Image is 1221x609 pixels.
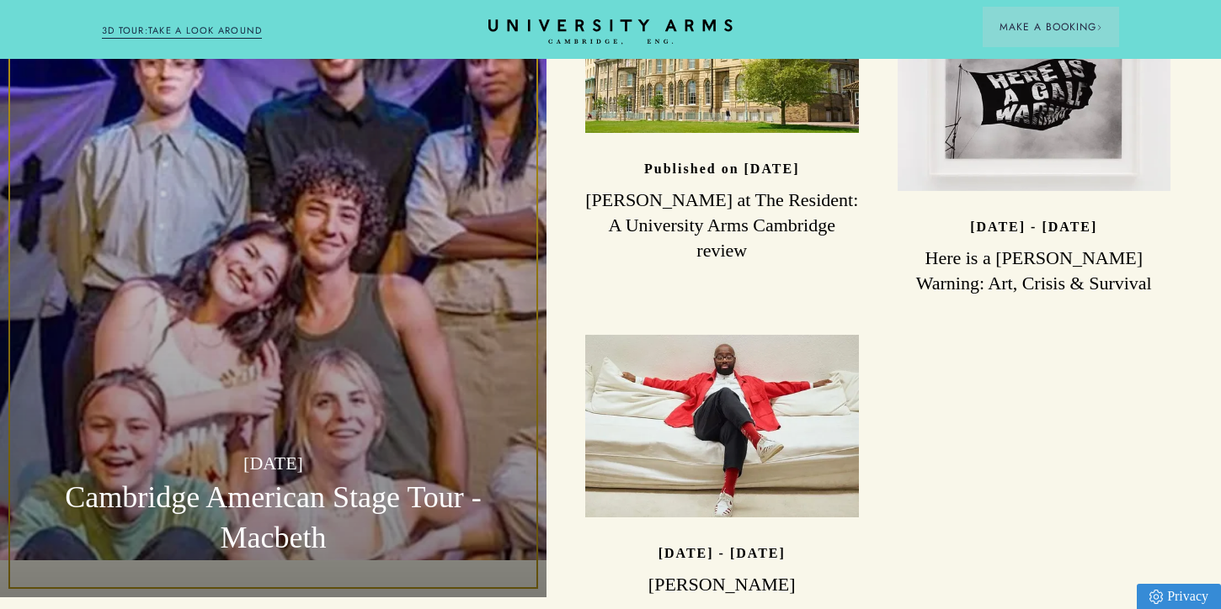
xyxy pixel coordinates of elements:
a: image-63efcffb29ce67d5b9b5c31fb65ce327b57d730d-750x563-jpg [DATE] - [DATE] [PERSON_NAME] [585,335,859,596]
h3: [PERSON_NAME] [585,572,859,597]
p: [DATE] - [DATE] [970,220,1097,234]
h3: Here is a [PERSON_NAME] Warning: Art, Crisis & Survival [898,246,1171,296]
h3: Cambridge American Stage Tour - Macbeth [39,478,508,559]
h3: [PERSON_NAME] at The Resident: A University Arms Cambridge review [585,188,859,263]
p: [DATE] [39,448,508,478]
img: Privacy [1149,590,1163,604]
a: 3D TOUR:TAKE A LOOK AROUND [102,24,263,39]
img: Arrow icon [1096,24,1102,30]
a: Home [488,19,733,45]
a: Privacy [1137,584,1221,609]
button: Make a BookingArrow icon [983,7,1119,47]
span: Make a Booking [1000,19,1102,34]
a: image-51d7ad2dcc56b75882f48dda021d7848436ae3fe-750x500-jpg [DATE] - [DATE] Here is a [PERSON_NAME... [898,9,1171,296]
p: Published on [DATE] [644,162,799,176]
p: [DATE] - [DATE] [658,546,786,560]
